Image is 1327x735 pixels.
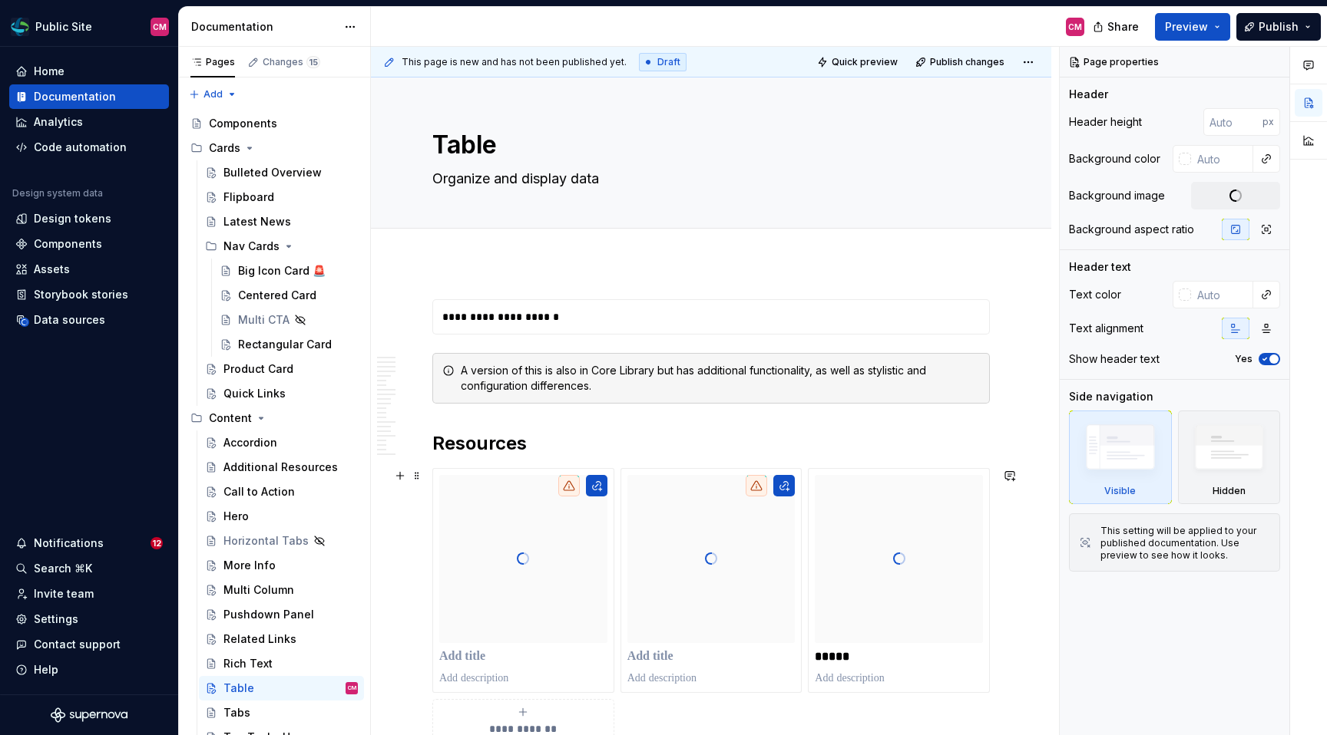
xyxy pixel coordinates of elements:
input: Auto [1191,281,1253,308]
div: Documentation [34,89,116,104]
div: Additional Resources [223,460,338,475]
div: Multi Column [223,582,294,598]
a: Invite team [9,582,169,606]
div: Accordion [223,435,277,450]
div: Hidden [1213,485,1246,497]
div: Settings [34,611,78,627]
a: Home [9,59,169,84]
div: Hero [223,509,249,524]
a: Bulleted Overview [199,160,364,185]
div: Bulleted Overview [223,165,322,180]
a: Related Links [199,627,364,651]
a: Additional Resources [199,455,364,480]
div: Contact support [34,637,121,652]
div: Big Icon Card 🚨 [238,263,326,279]
a: Documentation [9,84,169,109]
a: Rectangular Card [213,332,364,357]
button: Public SiteCM [3,10,175,43]
span: This page is new and has not been published yet. [402,56,627,68]
div: CM [153,21,167,33]
div: Rectangular Card [238,337,332,352]
div: Background aspect ratio [1069,222,1194,237]
div: Horizontal Tabs [223,533,309,549]
div: Nav Cards [199,234,364,259]
div: Components [34,236,102,252]
div: Flipboard [223,190,274,205]
a: Data sources [9,308,169,332]
div: Visible [1104,485,1136,497]
div: Cards [209,140,240,156]
button: Help [9,658,169,682]
div: Centered Card [238,288,316,303]
a: Hero [199,504,364,529]
div: Product Card [223,361,293,377]
div: Data sources [34,312,105,328]
button: Publish [1236,13,1321,41]
button: Notifications12 [9,531,169,555]
a: Big Icon Card 🚨 [213,259,364,283]
div: Analytics [34,114,83,130]
a: Components [184,111,364,136]
div: Tabs [223,705,250,720]
a: Flipboard [199,185,364,209]
div: Design tokens [34,211,111,226]
button: Add [184,84,242,105]
div: Assets [34,262,70,277]
div: Cards [184,136,364,160]
div: Text color [1069,287,1121,302]
a: TableCM [199,676,364,700]
div: Public Site [35,19,92,35]
a: Pushdown Panel [199,602,364,627]
span: Publish changes [930,56,1004,68]
div: Code automation [34,140,127,155]
a: Storybook stories [9,282,169,307]
div: Show header text [1069,351,1160,367]
span: Add [204,88,223,101]
div: Design system data [12,187,103,199]
span: 12 [151,537,163,549]
a: Supernova Logo [51,707,127,723]
span: Share [1107,19,1139,35]
div: Header text [1069,259,1131,275]
span: Quick preview [832,56,898,68]
a: Latest News [199,209,364,234]
div: Home [34,64,65,79]
button: Quick preview [812,51,905,73]
label: Yes [1235,353,1253,365]
div: Visible [1069,410,1172,504]
a: Analytics [9,110,169,134]
div: Pushdown Panel [223,607,314,622]
div: Rich Text [223,656,273,671]
div: Notifications [34,536,104,551]
img: f6f21888-ac52-4431-a6ea-009a12e2bf23.png [11,18,29,36]
div: Call to Action [223,484,295,499]
div: Documentation [191,19,336,35]
span: Preview [1165,19,1208,35]
div: A version of this is also in Core Library but has additional functionality, as well as stylistic ... [461,363,980,394]
a: Product Card [199,357,364,381]
div: Latest News [223,214,291,229]
div: Header [1069,87,1108,102]
div: Hidden [1178,410,1281,504]
a: Accordion [199,430,364,455]
div: Header height [1069,114,1142,130]
a: Assets [9,257,169,282]
button: Search ⌘K [9,556,169,581]
a: Components [9,232,169,256]
div: This setting will be applied to your published documentation. Use preview to see how it looks. [1100,525,1270,562]
a: Settings [9,607,169,631]
div: Table [223,681,254,696]
div: Changes [263,56,320,68]
button: Share [1085,13,1149,41]
div: CM [1068,21,1082,33]
a: Call to Action [199,480,364,504]
div: Search ⌘K [34,561,92,576]
span: Publish [1259,19,1299,35]
a: Tabs [199,700,364,725]
div: Text alignment [1069,321,1143,336]
div: Multi CTA [238,312,290,328]
a: Design tokens [9,206,169,231]
textarea: Table [429,127,987,163]
input: Auto [1203,108,1262,136]
a: More Info [199,553,364,578]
